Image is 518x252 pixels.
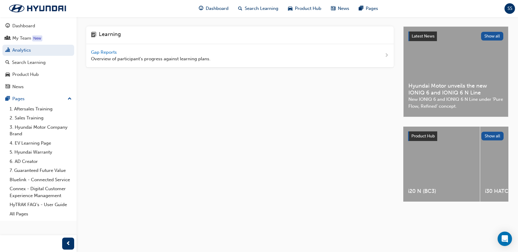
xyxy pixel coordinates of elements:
a: All Pages [7,209,74,219]
span: Gap Reports [91,49,118,55]
a: 7. Guaranteed Future Value [7,166,74,175]
span: news-icon [331,5,335,12]
a: 1. Aftersales Training [7,104,74,114]
span: people-icon [5,36,10,41]
a: Product HubShow all [408,131,504,141]
span: pages-icon [359,5,363,12]
a: guage-iconDashboard [194,2,233,15]
span: search-icon [238,5,242,12]
span: Product Hub [411,133,435,139]
button: Show all [481,32,504,40]
span: Latest News [412,34,435,39]
button: Pages [2,93,74,104]
span: guage-icon [199,5,203,12]
img: Trak [3,2,72,15]
a: HyTRAK FAQ's - User Guide [7,200,74,209]
button: DashboardMy TeamAnalyticsSearch LearningProduct HubNews [2,19,74,93]
a: My Team [2,33,74,44]
a: news-iconNews [326,2,354,15]
div: My Team [12,35,31,42]
span: Overview of participant's progress against learning plans. [91,55,211,62]
a: search-iconSearch Learning [233,2,283,15]
a: 6. AD Creator [7,157,74,166]
span: news-icon [5,84,10,90]
span: pages-icon [5,96,10,102]
a: 5. Hyundai Warranty [7,148,74,157]
span: New IONIQ 6 and IONIQ 6 N Line under ‘Pure Flow, Refined’ concept. [408,96,503,109]
span: next-icon [384,52,389,59]
span: SS [507,5,512,12]
a: 2. Sales Training [7,113,74,123]
span: Hyundai Motor unveils the new IONIQ 6 and IONIQ 6 N Line [408,82,503,96]
a: Product Hub [2,69,74,80]
div: Dashboard [12,22,35,29]
a: 3. Hyundai Motor Company Brand [7,123,74,139]
a: 4. EV Learning Page [7,139,74,148]
div: News [12,83,24,90]
a: car-iconProduct Hub [283,2,326,15]
a: Search Learning [2,57,74,68]
div: Product Hub [12,71,39,78]
span: search-icon [5,60,10,65]
span: prev-icon [66,240,71,247]
h4: Learning [99,31,121,39]
span: Product Hub [295,5,321,12]
span: Pages [366,5,378,12]
div: Open Intercom Messenger [498,232,512,246]
div: Search Learning [12,59,46,66]
span: Dashboard [206,5,229,12]
a: Bluelink - Connected Service [7,175,74,184]
button: SS [504,3,515,14]
span: guage-icon [5,23,10,29]
a: Dashboard [2,20,74,31]
span: i20 N (BC3) [408,188,475,195]
span: car-icon [5,72,10,77]
a: Analytics [2,45,74,56]
span: car-icon [288,5,292,12]
a: News [2,81,74,92]
span: up-icon [68,95,72,103]
a: i20 N (BC3) [403,127,480,202]
div: Pages [12,95,25,102]
div: Tooltip anchor [32,35,42,41]
span: Search Learning [245,5,278,12]
span: News [338,5,349,12]
a: Gap Reports Overview of participant's progress against learning plans.next-icon [86,44,394,67]
a: Connex - Digital Customer Experience Management [7,184,74,200]
a: pages-iconPages [354,2,383,15]
span: learning-icon [91,31,96,39]
a: Latest NewsShow allHyundai Motor unveils the new IONIQ 6 and IONIQ 6 N LineNew IONIQ 6 and IONIQ ... [403,26,508,117]
button: Show all [481,132,504,140]
span: chart-icon [5,48,10,53]
a: Latest NewsShow all [408,31,503,41]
